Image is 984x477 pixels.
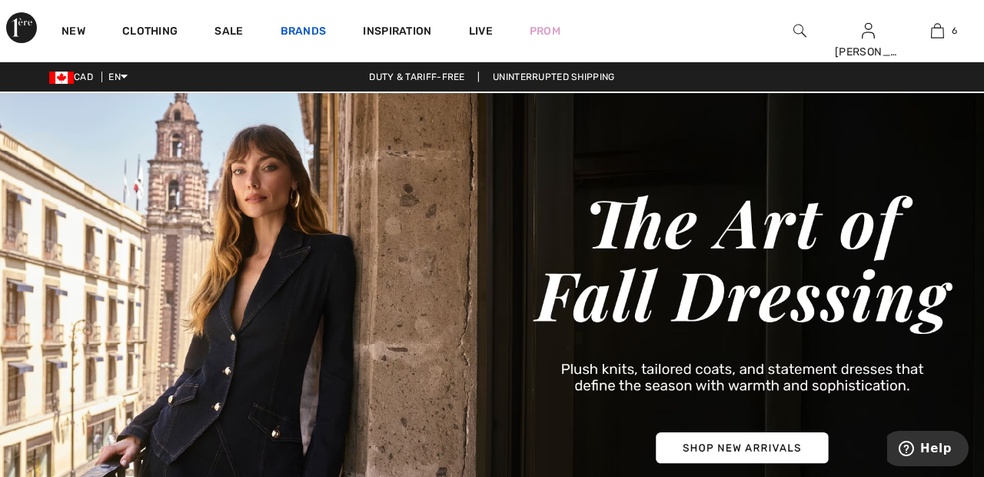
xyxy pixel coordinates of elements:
[49,72,74,84] img: Canadian Dollar
[108,72,128,82] span: EN
[61,25,85,41] a: New
[793,22,806,40] img: search the website
[214,25,243,41] a: Sale
[835,44,903,60] div: [PERSON_NAME]
[887,431,969,469] iframe: Opens a widget where you can find more information
[363,25,431,41] span: Inspiration
[469,23,493,39] a: Live
[281,25,327,41] a: Brands
[122,25,178,41] a: Clothing
[952,24,957,38] span: 6
[862,22,875,40] img: My Info
[931,22,944,40] img: My Bag
[6,12,37,43] img: 1ère Avenue
[903,22,971,40] a: 6
[862,23,875,38] a: Sign In
[530,23,560,39] a: Prom
[49,72,99,82] span: CAD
